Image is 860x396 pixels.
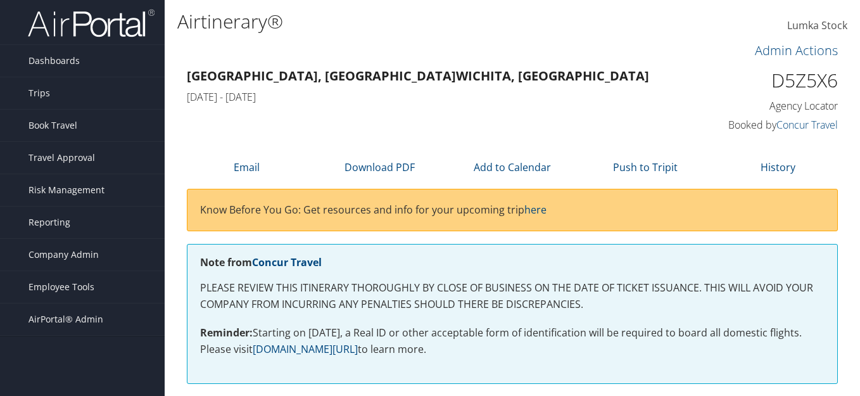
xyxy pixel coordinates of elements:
[200,255,322,269] strong: Note from
[787,6,847,46] a: Lumka Stock
[200,326,253,340] strong: Reminder:
[234,160,260,174] a: Email
[177,8,624,35] h1: Airtinerary®
[28,77,50,109] span: Trips
[474,160,551,174] a: Add to Calendar
[187,67,649,84] strong: [GEOGRAPHIC_DATA], [GEOGRAPHIC_DATA] Wichita, [GEOGRAPHIC_DATA]
[252,255,322,269] a: Concur Travel
[524,203,547,217] a: here
[28,271,94,303] span: Employee Tools
[200,280,825,312] p: PLEASE REVIEW THIS ITINERARY THOROUGHLY BY CLOSE OF BUSINESS ON THE DATE OF TICKET ISSUANCE. THIS...
[28,8,155,38] img: airportal-logo.png
[345,160,415,174] a: Download PDF
[187,90,671,104] h4: [DATE] - [DATE]
[28,239,99,271] span: Company Admin
[613,160,678,174] a: Push to Tripit
[690,118,838,132] h4: Booked by
[755,42,838,59] a: Admin Actions
[28,110,77,141] span: Book Travel
[28,174,104,206] span: Risk Management
[200,202,825,219] p: Know Before You Go: Get resources and info for your upcoming trip
[253,342,358,356] a: [DOMAIN_NAME][URL]
[28,142,95,174] span: Travel Approval
[787,18,847,32] span: Lumka Stock
[690,99,838,113] h4: Agency Locator
[28,45,80,77] span: Dashboards
[28,207,70,238] span: Reporting
[690,67,838,94] h1: D5Z5X6
[28,303,103,335] span: AirPortal® Admin
[776,118,838,132] a: Concur Travel
[761,160,795,174] a: History
[200,325,825,357] p: Starting on [DATE], a Real ID or other acceptable form of identification will be required to boar...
